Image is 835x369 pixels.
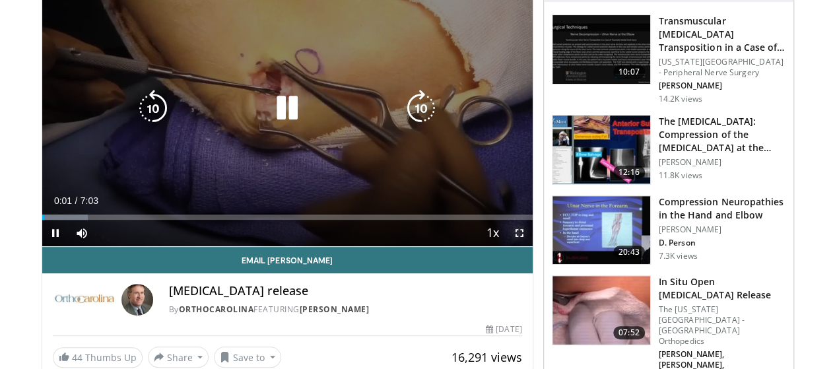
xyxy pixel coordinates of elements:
[552,15,785,104] a: 10:07 Transmuscular [MEDICAL_DATA] Transposition in a Case of Traumatic Media… [US_STATE][GEOGRAP...
[148,347,209,368] button: Share
[53,347,143,368] a: 44 Thumbs Up
[53,284,116,316] img: OrthoCarolina
[69,220,95,246] button: Mute
[613,166,645,179] span: 12:16
[179,304,254,315] a: OrthoCarolina
[42,215,533,220] div: Progress Bar
[169,304,522,316] div: By FEATURING
[81,195,98,206] span: 7:03
[54,195,72,206] span: 0:01
[659,57,785,78] p: [US_STATE][GEOGRAPHIC_DATA] - Peripheral Nerve Surgery
[613,246,645,259] span: 20:43
[552,196,650,265] img: b54436d8-8e88-4114-8e17-c60436be65a7.150x105_q85_crop-smart_upscale.jpg
[659,304,785,347] p: The [US_STATE][GEOGRAPHIC_DATA] - [GEOGRAPHIC_DATA] Orthopedics
[659,224,785,235] p: [PERSON_NAME]
[75,195,78,206] span: /
[552,115,785,185] a: 12:16 The [MEDICAL_DATA]: Compression of the [MEDICAL_DATA] at the Elbow [PERSON_NAME] 11.8K views
[552,276,650,345] img: 0b6080ae-6dc8-43bf-97c3-fccb8b25af89.150x105_q85_crop-smart_upscale.jpg
[659,157,785,168] p: [PERSON_NAME]
[659,251,698,261] p: 7.3K views
[214,347,281,368] button: Save to
[659,195,785,222] h3: Compression Neuropathies in the Hand and Elbow
[480,220,506,246] button: Playback Rate
[486,323,521,335] div: [DATE]
[659,81,785,91] p: [PERSON_NAME]
[169,284,522,298] h4: [MEDICAL_DATA] release
[659,170,702,181] p: 11.8K views
[42,220,69,246] button: Pause
[659,15,785,54] h3: Transmuscular [MEDICAL_DATA] Transposition in a Case of Traumatic Media…
[613,326,645,339] span: 07:52
[72,351,83,364] span: 44
[659,275,785,302] h3: In Situ Open [MEDICAL_DATA] Release
[300,304,370,315] a: [PERSON_NAME]
[552,195,785,265] a: 20:43 Compression Neuropathies in the Hand and Elbow [PERSON_NAME] D. Person 7.3K views
[42,247,533,273] a: Email [PERSON_NAME]
[659,238,785,248] p: D. Person
[613,65,645,79] span: 10:07
[121,284,153,316] img: Avatar
[451,349,522,365] span: 16,291 views
[659,94,702,104] p: 14.2K views
[552,116,650,184] img: 318007_0003_1.png.150x105_q85_crop-smart_upscale.jpg
[659,115,785,154] h3: The [MEDICAL_DATA]: Compression of the [MEDICAL_DATA] at the Elbow
[552,15,650,84] img: Videography---Title-Standard_1.jpg.150x105_q85_crop-smart_upscale.jpg
[506,220,533,246] button: Fullscreen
